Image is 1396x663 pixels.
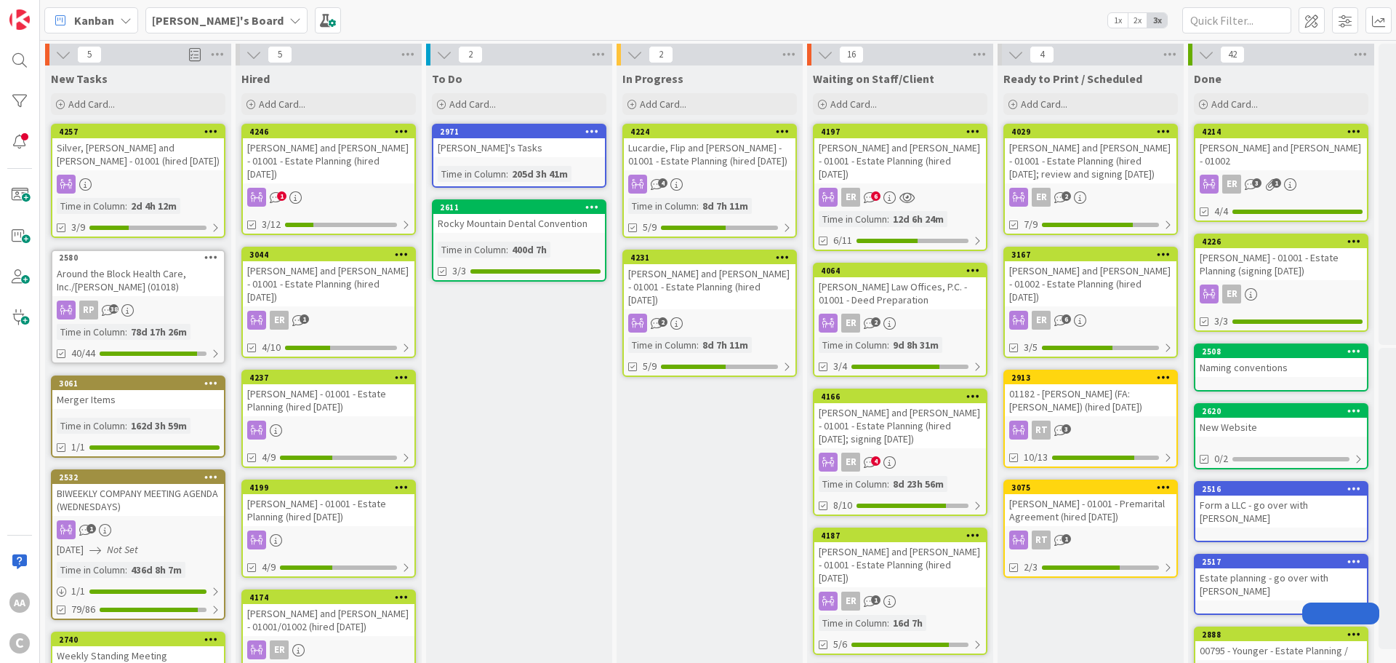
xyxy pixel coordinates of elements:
div: [PERSON_NAME] and [PERSON_NAME] - 01001/01002 (hired [DATE]) [243,604,414,636]
span: 3/12 [262,217,281,232]
div: RT [1032,421,1051,440]
div: 2517Estate planning - go over with [PERSON_NAME] [1195,555,1367,600]
div: 2580 [59,253,224,263]
span: 4 [871,456,880,466]
div: 4231 [630,253,795,263]
div: 4199 [243,481,414,494]
div: RT [1032,531,1051,549]
div: BIWEEKLY COMPANY MEETING AGENDA (WEDNESDAYS) [52,484,224,516]
div: ER [1005,188,1176,207]
div: 3044 [243,248,414,261]
span: Add Card... [830,98,877,111]
div: 4224 [630,127,795,137]
div: 3044 [249,250,414,260]
div: [PERSON_NAME] and [PERSON_NAME] - 01001 - Estate Planning (hired [DATE]; signing [DATE]) [814,403,986,448]
div: Time in Column [438,242,506,258]
span: 2 [658,317,667,327]
div: ER [841,188,860,207]
span: 2/3 [1024,560,1038,575]
span: 38 [109,304,119,314]
div: 2d 4h 12m [127,198,180,214]
span: 0/2 [1214,451,1228,467]
div: ER [270,311,289,330]
div: ER [841,314,860,333]
div: 4197[PERSON_NAME] and [PERSON_NAME] - 01001 - Estate Planning (hired [DATE]) [814,125,986,183]
div: 4166 [814,390,986,403]
span: 4/4 [1214,204,1228,219]
span: 6 [871,191,880,201]
div: Form a LLC - go over with [PERSON_NAME] [1195,496,1367,528]
div: RP [79,301,98,319]
div: 2620New Website [1195,405,1367,437]
div: ER [1195,285,1367,303]
div: 3167 [1011,250,1176,260]
span: 4 [1030,46,1054,63]
div: 2971 [440,127,605,137]
span: 6/11 [833,233,852,248]
div: Rocky Mountain Dental Convention [433,214,605,233]
div: 4231[PERSON_NAME] and [PERSON_NAME] - 01001 - Estate Planning (hired [DATE]) [624,251,795,309]
div: 4226[PERSON_NAME] - 01001 - Estate Planning (signing [DATE]) [1195,235,1367,280]
div: [PERSON_NAME]'s Tasks [433,138,605,157]
div: 4214 [1195,125,1367,138]
div: 3167[PERSON_NAME] and [PERSON_NAME] - 01002 - Estate Planning (hired [DATE]) [1005,248,1176,306]
span: Done [1194,71,1221,86]
div: 3075 [1005,481,1176,494]
div: [PERSON_NAME] - 01001 - Estate Planning (hired [DATE]) [243,494,414,526]
span: 2 [1062,191,1071,201]
span: : [125,198,127,214]
span: 2x [1128,13,1147,28]
div: 9d 8h 31m [889,337,942,353]
span: : [125,418,127,434]
div: 2517 [1195,555,1367,568]
div: ER [814,453,986,472]
div: 291301182 - [PERSON_NAME] (FA: [PERSON_NAME]) (hired [DATE]) [1005,371,1176,416]
span: Add Card... [1021,98,1067,111]
div: 2740 [59,635,224,645]
div: 4226 [1195,235,1367,248]
div: ER [243,311,414,330]
span: Add Card... [68,98,115,111]
div: RP [52,301,224,319]
div: 4214 [1202,127,1367,137]
span: 3 [1062,424,1071,434]
div: 3044[PERSON_NAME] and [PERSON_NAME] - 01001 - Estate Planning (hired [DATE]) [243,248,414,306]
span: 3 [1252,178,1261,188]
div: RT [1005,531,1176,549]
div: AA [9,592,30,613]
div: 4174 [249,592,414,603]
div: [PERSON_NAME] and [PERSON_NAME] - 01001 - Estate Planning (hired [DATE]) [243,261,414,306]
div: 4224Lucardie, Flip and [PERSON_NAME] - 01001 - Estate Planning (hired [DATE]) [624,125,795,170]
div: 2516Form a LLC - go over with [PERSON_NAME] [1195,483,1367,528]
div: 4231 [624,251,795,264]
div: [PERSON_NAME] and [PERSON_NAME] - 01001 - Estate Planning (hired [DATE]) [814,542,986,587]
div: 4166 [821,392,986,402]
div: 4187[PERSON_NAME] and [PERSON_NAME] - 01001 - Estate Planning (hired [DATE]) [814,529,986,587]
span: 79/86 [71,602,95,617]
div: ER [814,314,986,333]
span: [DATE] [57,542,84,557]
span: : [506,242,508,258]
div: 4257 [59,127,224,137]
i: Not Set [107,543,138,556]
div: 16d 7h [889,615,926,631]
span: 3/9 [71,220,85,235]
div: 288800795 - Younger - Estate Planning / [1195,628,1367,660]
div: 01182 - [PERSON_NAME] (FA: [PERSON_NAME]) (hired [DATE]) [1005,384,1176,416]
div: 3061Merger Items [52,377,224,409]
div: [PERSON_NAME] - 01001 - Estate Planning (signing [DATE]) [1195,248,1367,280]
span: 1 [1062,534,1071,544]
div: 2888 [1195,628,1367,641]
div: Time in Column [819,476,887,492]
div: 4199 [249,483,414,493]
div: 4029 [1005,125,1176,138]
span: 2 [871,317,880,327]
div: 4257Silver, [PERSON_NAME] and [PERSON_NAME] - 01001 (hired [DATE]) [52,125,224,170]
div: ER [1195,175,1367,194]
span: 1 [87,524,96,533]
div: 436d 8h 7m [127,562,185,578]
span: : [887,615,889,631]
div: 4064 [821,266,986,276]
div: 2740 [52,633,224,646]
div: [PERSON_NAME] and [PERSON_NAME] - 01001 - Estate Planning (hired [DATE]) [243,138,414,183]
